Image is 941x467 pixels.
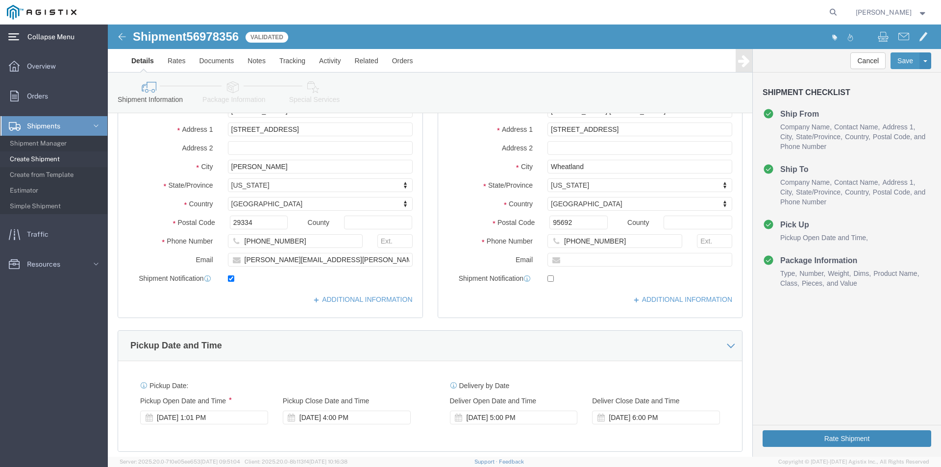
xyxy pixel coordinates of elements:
span: Simple Shipment [10,197,100,216]
span: Orders [27,86,55,106]
span: Shipment Manager [10,134,100,153]
span: Create Shipment [10,149,100,169]
a: Shipments [0,116,107,136]
a: Resources [0,254,107,274]
iframe: FS Legacy Container [108,25,941,457]
span: Overview [27,56,63,76]
span: Copyright © [DATE]-[DATE] Agistix Inc., All Rights Reserved [778,458,929,466]
a: Orders [0,86,107,106]
img: logo [7,5,76,20]
span: [DATE] 09:51:04 [200,459,240,465]
span: Client: 2025.20.0-8b113f4 [245,459,347,465]
span: Resources [27,254,67,274]
span: Collapse Menu [27,27,81,47]
span: Estimator [10,181,100,200]
span: Server: 2025.20.0-710e05ee653 [120,459,240,465]
a: Support [474,459,499,465]
a: Feedback [499,459,524,465]
span: Shipments [27,116,67,136]
span: Create from Template [10,165,100,185]
a: Traffic [0,224,107,244]
button: [PERSON_NAME] [855,6,928,18]
a: Overview [0,56,107,76]
span: Traffic [27,224,55,244]
span: [DATE] 10:16:38 [309,459,347,465]
span: David Landers [856,7,912,18]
